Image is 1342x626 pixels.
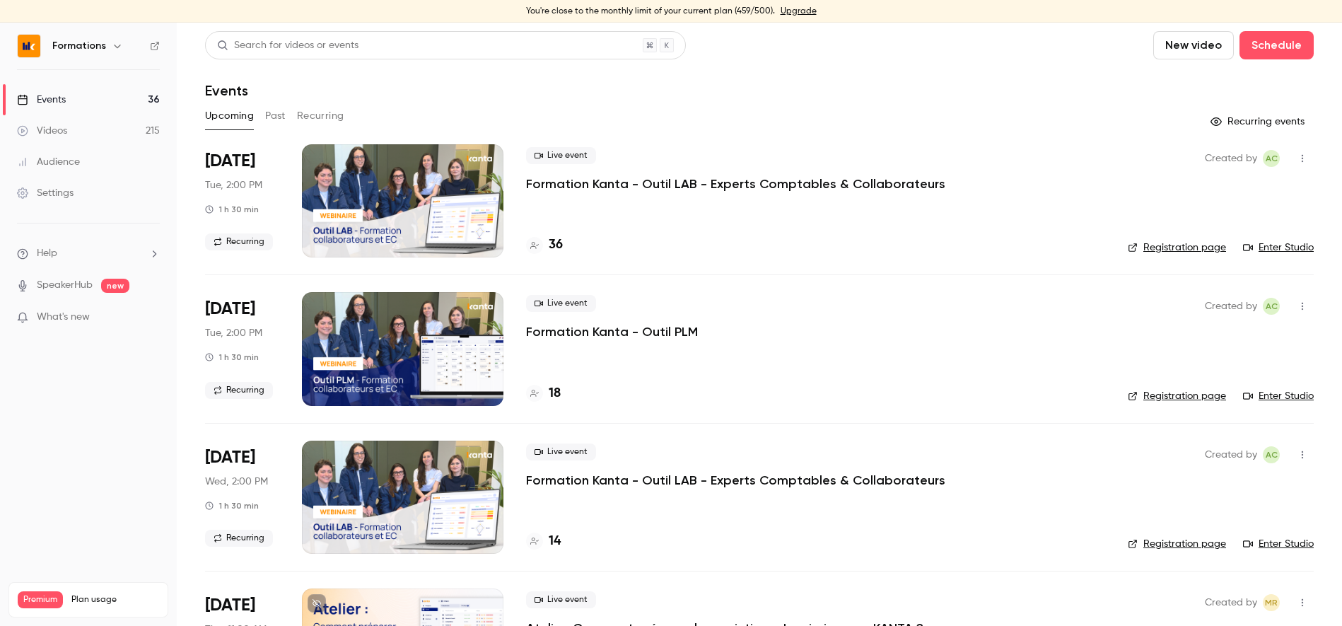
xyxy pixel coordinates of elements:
span: Premium [18,591,63,608]
div: Audience [17,155,80,169]
h4: 14 [549,532,561,551]
span: [DATE] [205,298,255,320]
span: [DATE] [205,446,255,469]
span: Plan usage [71,594,159,605]
div: Search for videos or events [217,38,358,53]
button: Upcoming [205,105,254,127]
div: Oct 15 Wed, 2:00 PM (Europe/Paris) [205,441,279,554]
div: Events [17,93,66,107]
a: Enter Studio [1243,537,1314,551]
button: Recurring [297,105,344,127]
a: Formation Kanta - Outil PLM [526,323,698,340]
span: Anaïs Cachelou [1263,150,1280,167]
h4: 36 [549,236,563,255]
span: Help [37,246,57,261]
li: help-dropdown-opener [17,246,160,261]
a: 14 [526,532,561,551]
span: Wed, 2:00 PM [205,475,268,489]
a: Registration page [1128,537,1226,551]
a: 36 [526,236,563,255]
a: 18 [526,384,561,403]
span: Recurring [205,382,273,399]
a: Upgrade [781,6,817,17]
span: Live event [526,591,596,608]
span: [DATE] [205,150,255,173]
span: Recurring [205,530,273,547]
span: Recurring [205,233,273,250]
h1: Events [205,82,248,99]
div: 1 h 30 min [205,352,259,363]
button: Recurring events [1204,110,1314,133]
span: Live event [526,147,596,164]
span: Tue, 2:00 PM [205,178,262,192]
span: new [101,279,129,293]
a: Enter Studio [1243,240,1314,255]
div: Videos [17,124,67,138]
button: Past [265,105,286,127]
span: Created by [1205,150,1257,167]
a: SpeakerHub [37,278,93,293]
span: AC [1266,298,1278,315]
a: Formation Kanta - Outil LAB - Experts Comptables & Collaborateurs [526,472,945,489]
div: 1 h 30 min [205,500,259,511]
span: Live event [526,444,596,460]
a: Enter Studio [1243,389,1314,403]
button: Schedule [1239,31,1314,59]
span: Live event [526,295,596,312]
div: Oct 14 Tue, 2:00 PM (Europe/Paris) [205,144,279,257]
div: Oct 14 Tue, 2:00 PM (Europe/Paris) [205,292,279,405]
button: New video [1153,31,1234,59]
a: Registration page [1128,240,1226,255]
span: MR [1265,594,1278,611]
span: What's new [37,310,90,325]
span: Created by [1205,594,1257,611]
span: Marion Roquet [1263,594,1280,611]
span: Created by [1205,298,1257,315]
span: Anaïs Cachelou [1263,298,1280,315]
div: 1 h 30 min [205,204,259,215]
span: [DATE] [205,594,255,617]
iframe: Noticeable Trigger [143,311,160,324]
h4: 18 [549,384,561,403]
span: Tue, 2:00 PM [205,326,262,340]
span: Created by [1205,446,1257,463]
span: Anaïs Cachelou [1263,446,1280,463]
span: AC [1266,150,1278,167]
span: AC [1266,446,1278,463]
h6: Formations [52,39,106,53]
img: Formations [18,35,40,57]
div: Settings [17,186,74,200]
a: Registration page [1128,389,1226,403]
a: Formation Kanta - Outil LAB - Experts Comptables & Collaborateurs [526,175,945,192]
